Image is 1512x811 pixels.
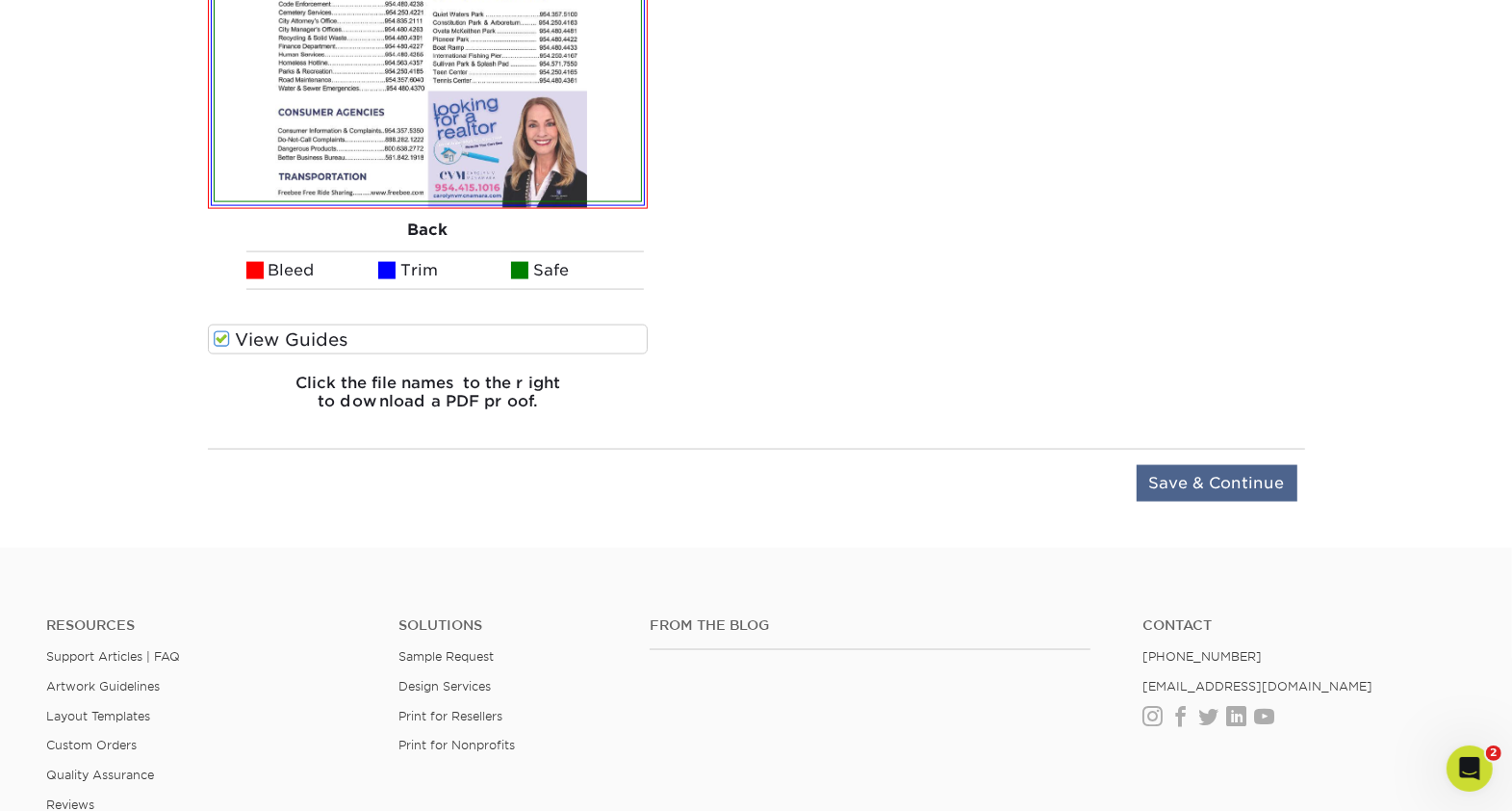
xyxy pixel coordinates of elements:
h4: Resources [46,617,370,634]
a: Artwork Guidelines [46,679,160,693]
a: Print for Resellers [398,709,502,723]
li: Trim [378,251,511,290]
a: Support Articles | FAQ [46,649,180,664]
iframe: Intercom live chat [1447,746,1493,792]
div: Back [208,209,649,251]
h4: From the Blog [650,617,1090,634]
a: Sample Request [398,649,494,664]
iframe: Google Customer Reviews [5,752,164,804]
a: Contact [1142,617,1466,634]
a: Print for Nonprofits [398,739,515,753]
label: View Guides [208,325,649,354]
input: Save & Continue [1137,465,1297,502]
a: [PHONE_NUMBER] [1142,649,1262,664]
span: 2 [1486,746,1501,761]
a: Layout Templates [46,709,150,723]
a: [EMAIL_ADDRESS][DOMAIN_NAME] [1142,679,1372,693]
h6: Click the file names to the right to download a PDF proof. [208,374,649,426]
a: Design Services [398,679,491,693]
h4: Solutions [398,617,621,634]
li: Safe [511,251,644,290]
a: Custom Orders [46,739,137,753]
li: Bleed [246,251,379,290]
